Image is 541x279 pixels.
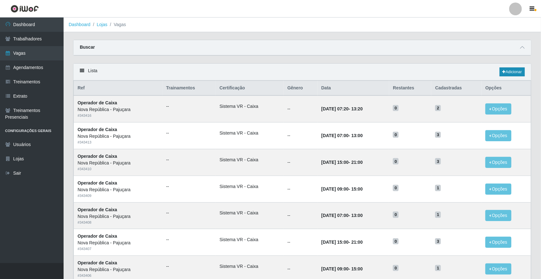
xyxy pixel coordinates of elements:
div: Nova República - Pajuçara [78,186,159,193]
time: [DATE] 07:00 [321,133,349,138]
span: 0 [393,158,399,164]
span: 1 [435,212,441,218]
strong: - [321,186,363,192]
strong: Operador de Caixa [78,260,117,265]
time: [DATE] 09:00 [321,266,349,271]
time: [DATE] 09:00 [321,186,349,192]
a: Dashboard [69,22,91,27]
div: Nova República - Pajuçara [78,240,159,246]
strong: Buscar [80,45,95,50]
time: 21:00 [351,240,363,245]
div: # 343406 [78,273,159,278]
button: Opções [485,130,511,141]
div: # 343408 [78,220,159,225]
time: 13:00 [351,213,363,218]
div: Nova República - Pajuçara [78,160,159,166]
strong: Operador de Caixa [78,127,117,132]
td: -- [284,202,318,229]
strong: - [321,213,363,218]
th: Trainamentos [162,81,216,96]
div: # 343407 [78,246,159,252]
div: # 343416 [78,113,159,118]
time: 13:00 [351,133,363,138]
th: Opções [482,81,531,96]
div: # 343413 [78,140,159,145]
td: -- [284,229,318,256]
th: Cadastradas [431,81,482,96]
span: 0 [393,185,399,191]
div: # 343410 [78,166,159,172]
strong: Operador de Caixa [78,234,117,239]
img: CoreUI Logo [10,5,39,13]
span: 0 [393,132,399,138]
li: Sistema VR - Caixa [220,236,280,243]
div: # 343409 [78,193,159,199]
strong: - [321,160,363,165]
strong: - [321,106,363,111]
td: -- [284,122,318,149]
ul: -- [166,157,212,163]
span: 0 [393,105,399,111]
strong: - [321,133,363,138]
ul: -- [166,183,212,190]
th: Data [318,81,389,96]
td: -- [284,176,318,202]
button: Opções [485,103,511,115]
th: Certificação [216,81,284,96]
strong: - [321,266,363,271]
ul: -- [166,103,212,110]
li: Vagas [107,21,126,28]
button: Opções [485,184,511,195]
ul: -- [166,210,212,216]
span: 0 [393,212,399,218]
span: 3 [435,132,441,138]
time: 13:20 [351,106,363,111]
a: Adicionar [500,67,525,76]
li: Sistema VR - Caixa [220,210,280,216]
div: Nova República - Pajuçara [78,133,159,140]
li: Sistema VR - Caixa [220,183,280,190]
span: 3 [435,158,441,164]
th: Ref [74,81,162,96]
time: 15:00 [351,186,363,192]
div: Nova República - Pajuçara [78,213,159,220]
th: Gênero [284,81,318,96]
li: Sistema VR - Caixa [220,157,280,163]
td: -- [284,95,318,122]
span: 0 [393,238,399,245]
time: [DATE] 07:00 [321,213,349,218]
td: -- [284,149,318,176]
button: Opções [485,157,511,168]
ul: -- [166,236,212,243]
nav: breadcrumb [64,17,541,32]
time: [DATE] 15:00 [321,160,349,165]
span: 1 [435,185,441,191]
button: Opções [485,210,511,221]
button: Opções [485,237,511,248]
strong: - [321,240,363,245]
div: Nova República - Pajuçara [78,266,159,273]
a: Lojas [97,22,107,27]
span: 0 [393,265,399,271]
li: Sistema VR - Caixa [220,263,280,270]
span: 3 [435,238,441,245]
span: 1 [435,265,441,271]
div: Lista [73,64,531,80]
time: [DATE] 15:00 [321,240,349,245]
ul: -- [166,130,212,136]
li: Sistema VR - Caixa [220,130,280,136]
strong: Operador de Caixa [78,100,117,105]
span: 2 [435,105,441,111]
time: [DATE] 07:20 [321,106,349,111]
strong: Operador de Caixa [78,207,117,212]
div: Nova República - Pajuçara [78,106,159,113]
th: Restantes [389,81,431,96]
li: Sistema VR - Caixa [220,103,280,110]
time: 21:00 [351,160,363,165]
time: 15:00 [351,266,363,271]
ul: -- [166,263,212,270]
strong: Operador de Caixa [78,154,117,159]
strong: Operador de Caixa [78,180,117,185]
button: Opções [485,263,511,275]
